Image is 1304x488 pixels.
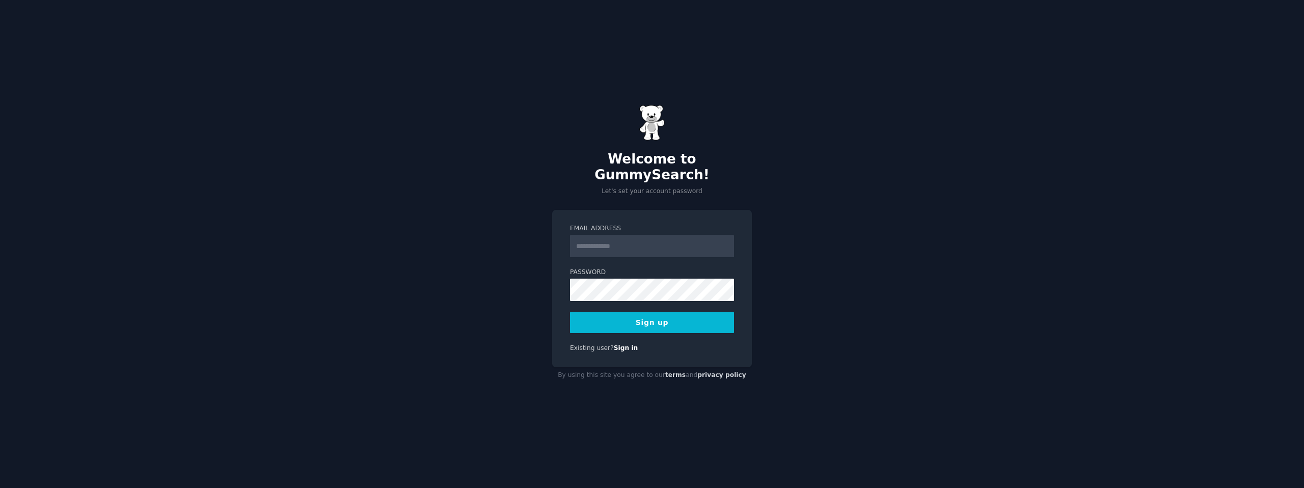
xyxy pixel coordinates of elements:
img: Gummy Bear [639,105,665,141]
span: Existing user? [570,344,614,351]
a: Sign in [614,344,638,351]
div: By using this site you agree to our and [552,367,752,384]
a: terms [665,371,686,378]
label: Password [570,268,734,277]
h2: Welcome to GummySearch! [552,151,752,183]
button: Sign up [570,312,734,333]
a: privacy policy [697,371,746,378]
p: Let's set your account password [552,187,752,196]
label: Email Address [570,224,734,233]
